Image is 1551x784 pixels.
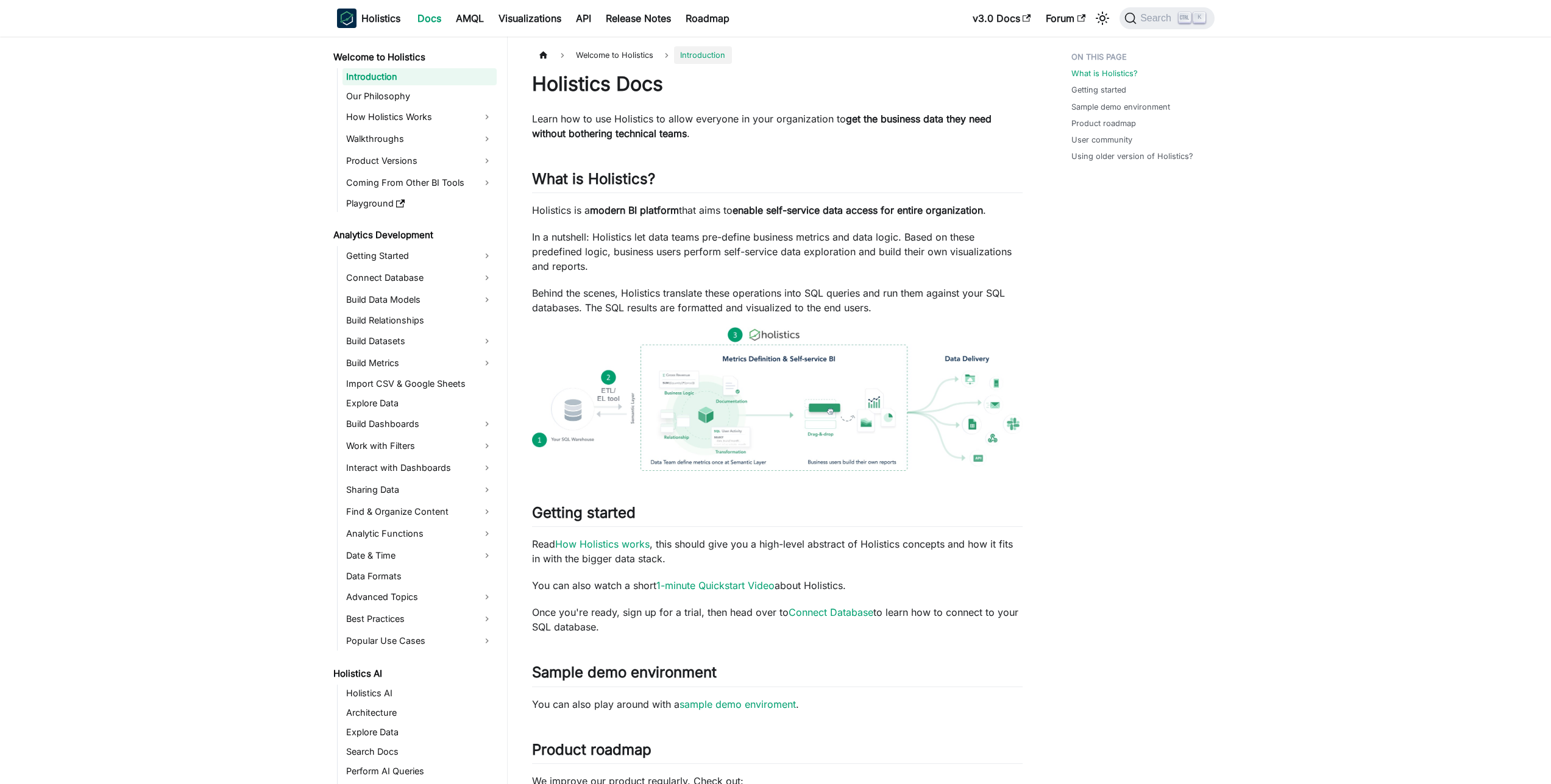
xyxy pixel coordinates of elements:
[532,46,555,64] a: Home page
[342,458,497,478] a: Interact with Dashboards
[532,741,1023,764] h2: Product roadmap
[361,11,400,26] b: Holistics
[532,504,1023,527] h2: Getting started
[678,9,737,28] a: Roadmap
[342,173,497,192] a: Coming From Other BI Tools
[342,480,497,500] a: Sharing Data
[532,327,1023,471] img: How Holistics fits in your Data Stack
[342,151,497,171] a: Product Versions
[569,9,598,28] a: API
[342,587,497,607] a: Advanced Topics
[410,9,449,28] a: Docs
[532,605,1023,634] p: Once you're ready, sign up for a trial, then head over to to learn how to connect to your SQL dat...
[342,353,497,373] a: Build Metrics
[342,290,497,309] a: Build Data Models
[532,663,1023,687] h2: Sample demo environment
[532,697,1023,712] p: You can also play around with a .
[342,107,497,127] a: How Holistics Works
[532,203,1023,217] p: Holistics is a that aims to .
[342,331,497,351] a: Build Datasets
[1093,9,1112,28] button: Switch between dark and light mode (currently light mode)
[532,578,1023,593] p: You can also watch a short about Holistics.
[342,546,497,565] a: Date & Time
[342,375,497,392] a: Import CSV & Google Sheets
[342,743,497,760] a: Search Docs
[342,88,497,105] a: Our Philosophy
[1071,84,1126,96] a: Getting started
[342,395,497,412] a: Explore Data
[590,204,679,216] strong: modern BI platform
[330,49,497,66] a: Welcome to Holistics
[1071,118,1136,129] a: Product roadmap
[342,129,497,149] a: Walkthroughs
[330,665,497,682] a: Holistics AI
[342,502,497,521] a: Find & Organize Content
[342,312,497,329] a: Build Relationships
[532,111,1023,141] p: Learn how to use Holistics to allow everyone in your organization to .
[330,227,497,244] a: Analytics Development
[555,538,650,550] a: How Holistics works
[532,230,1023,274] p: In a nutshell: Holistics let data teams pre-define business metrics and data logic. Based on thes...
[733,204,983,216] strong: enable self-service data access for entire organization
[1071,150,1193,162] a: Using older version of Holistics?
[598,9,678,28] a: Release Notes
[532,286,1023,315] p: Behind the scenes, Holistics translate these operations into SQL queries and run them against you...
[337,9,400,28] a: HolisticsHolistics
[342,763,497,780] a: Perform AI Queries
[342,195,497,212] a: Playground
[342,246,497,266] a: Getting Started
[342,68,497,85] a: Introduction
[1038,9,1093,28] a: Forum
[532,170,1023,193] h2: What is Holistics?
[532,537,1023,566] p: Read , this should give you a high-level abstract of Holistics concepts and how it fits in with t...
[342,685,497,702] a: Holistics AI
[337,9,357,28] img: Holistics
[1071,134,1132,146] a: User community
[1071,101,1170,113] a: Sample demo environment
[1137,13,1179,24] span: Search
[1193,12,1205,23] kbd: K
[342,414,497,434] a: Build Dashboards
[1071,68,1138,79] a: What is Holistics?
[656,579,775,592] a: 1-minute Quickstart Video
[342,568,497,585] a: Data Formats
[342,436,497,456] a: Work with Filters
[1120,7,1214,29] button: Search (Ctrl+K)
[342,268,497,288] a: Connect Database
[342,524,497,543] a: Analytic Functions
[491,9,569,28] a: Visualizations
[532,72,1023,96] h1: Holistics Docs
[342,724,497,741] a: Explore Data
[680,698,796,710] a: sample demo enviroment
[342,631,497,651] a: Popular Use Cases
[449,9,491,28] a: AMQL
[674,46,731,64] span: Introduction
[965,9,1038,28] a: v3.0 Docs
[532,46,1023,64] nav: Breadcrumbs
[342,704,497,721] a: Architecture
[570,46,659,64] span: Welcome to Holistics
[342,609,497,629] a: Best Practices
[325,37,508,784] nav: Docs sidebar
[789,606,873,618] a: Connect Database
